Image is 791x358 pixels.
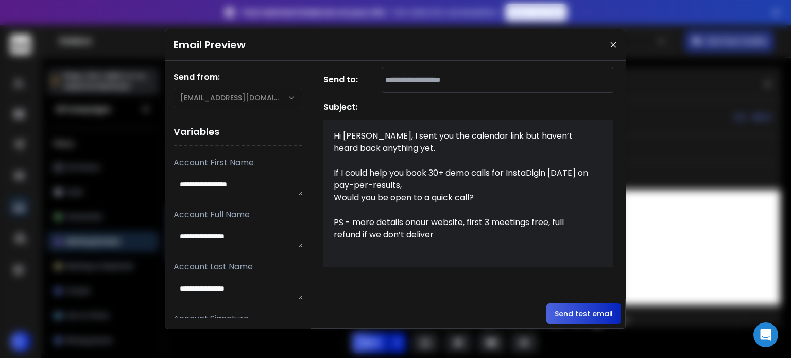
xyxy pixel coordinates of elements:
[334,192,591,204] div: Would you be open to a quick call?
[334,167,591,192] div: If I could help you book 30+ demo calls for InstaDigin [DATE] on pay-per-results,
[334,216,591,241] div: PS - more details on , first 3 meetings free, full refund if we don’t deliver
[753,322,778,347] div: Open Intercom Messenger
[334,130,591,155] div: Hi [PERSON_NAME], I sent you the calendar link but haven’t heard back anything yet.
[416,216,463,228] a: our website
[546,303,621,324] button: Send test email
[323,74,365,86] h1: Send to:
[323,101,357,113] h1: Subject:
